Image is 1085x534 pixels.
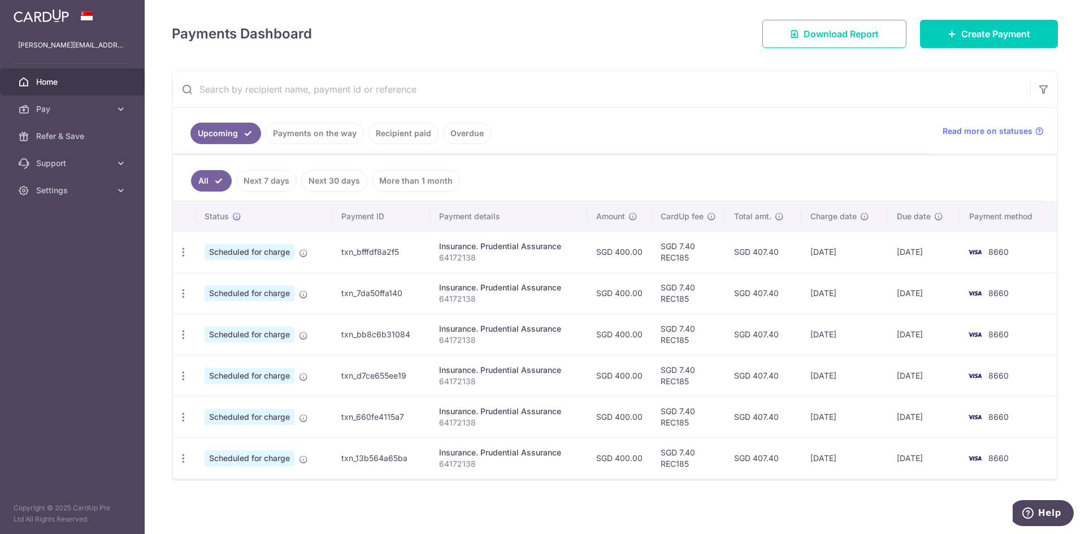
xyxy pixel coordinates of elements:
[801,355,888,396] td: [DATE]
[172,71,1030,107] input: Search by recipient name, payment id or reference
[236,170,297,192] a: Next 7 days
[652,437,725,479] td: SGD 7.40 REC185
[332,437,430,479] td: txn_13b564a65ba
[964,286,986,300] img: Bank Card
[439,323,579,335] div: Insurance. Prudential Assurance
[988,329,1009,339] span: 8660
[36,103,111,115] span: Pay
[652,396,725,437] td: SGD 7.40 REC185
[988,412,1009,422] span: 8660
[587,437,652,479] td: SGD 400.00
[725,437,801,479] td: SGD 407.40
[888,272,960,314] td: [DATE]
[801,314,888,355] td: [DATE]
[964,410,986,424] img: Bank Card
[439,282,579,293] div: Insurance. Prudential Assurance
[964,328,986,341] img: Bank Card
[332,314,430,355] td: txn_bb8c6b31084
[725,231,801,272] td: SGD 407.40
[439,447,579,458] div: Insurance. Prudential Assurance
[988,247,1009,257] span: 8660
[439,458,579,470] p: 64172138
[801,437,888,479] td: [DATE]
[762,20,906,48] a: Download Report
[943,125,1032,137] span: Read more on statuses
[801,272,888,314] td: [DATE]
[888,355,960,396] td: [DATE]
[596,211,625,222] span: Amount
[439,417,579,428] p: 64172138
[652,314,725,355] td: SGD 7.40 REC185
[332,202,430,231] th: Payment ID
[36,76,111,88] span: Home
[725,314,801,355] td: SGD 407.40
[964,369,986,383] img: Bank Card
[205,244,294,260] span: Scheduled for charge
[439,293,579,305] p: 64172138
[332,231,430,272] td: txn_bfffdf8a2f5
[964,245,986,259] img: Bank Card
[725,396,801,437] td: SGD 407.40
[888,231,960,272] td: [DATE]
[587,396,652,437] td: SGD 400.00
[36,131,111,142] span: Refer & Save
[190,123,261,144] a: Upcoming
[652,272,725,314] td: SGD 7.40 REC185
[205,285,294,301] span: Scheduled for charge
[888,314,960,355] td: [DATE]
[332,355,430,396] td: txn_d7ce655ee19
[988,288,1009,298] span: 8660
[301,170,367,192] a: Next 30 days
[372,170,460,192] a: More than 1 month
[439,241,579,252] div: Insurance. Prudential Assurance
[439,335,579,346] p: 64172138
[725,272,801,314] td: SGD 407.40
[897,211,931,222] span: Due date
[734,211,771,222] span: Total amt.
[988,453,1009,463] span: 8660
[725,355,801,396] td: SGD 407.40
[439,406,579,417] div: Insurance. Prudential Assurance
[205,368,294,384] span: Scheduled for charge
[205,327,294,342] span: Scheduled for charge
[888,437,960,479] td: [DATE]
[652,355,725,396] td: SGD 7.40 REC185
[205,409,294,425] span: Scheduled for charge
[1013,500,1074,528] iframe: Opens a widget where you can find more information
[587,355,652,396] td: SGD 400.00
[439,252,579,263] p: 64172138
[661,211,704,222] span: CardUp fee
[205,450,294,466] span: Scheduled for charge
[960,202,1057,231] th: Payment method
[172,24,312,44] h4: Payments Dashboard
[36,185,111,196] span: Settings
[801,231,888,272] td: [DATE]
[810,211,857,222] span: Charge date
[920,20,1058,48] a: Create Payment
[36,158,111,169] span: Support
[443,123,491,144] a: Overdue
[888,396,960,437] td: [DATE]
[205,211,229,222] span: Status
[652,231,725,272] td: SGD 7.40 REC185
[961,27,1030,41] span: Create Payment
[988,371,1009,380] span: 8660
[801,396,888,437] td: [DATE]
[587,231,652,272] td: SGD 400.00
[964,451,986,465] img: Bank Card
[266,123,364,144] a: Payments on the way
[587,314,652,355] td: SGD 400.00
[587,272,652,314] td: SGD 400.00
[18,40,127,51] p: [PERSON_NAME][EMAIL_ADDRESS][DOMAIN_NAME]
[332,396,430,437] td: txn_660fe4115a7
[804,27,879,41] span: Download Report
[439,376,579,387] p: 64172138
[191,170,232,192] a: All
[430,202,588,231] th: Payment details
[943,125,1044,137] a: Read more on statuses
[332,272,430,314] td: txn_7da50ffa140
[439,364,579,376] div: Insurance. Prudential Assurance
[368,123,439,144] a: Recipient paid
[14,9,69,23] img: CardUp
